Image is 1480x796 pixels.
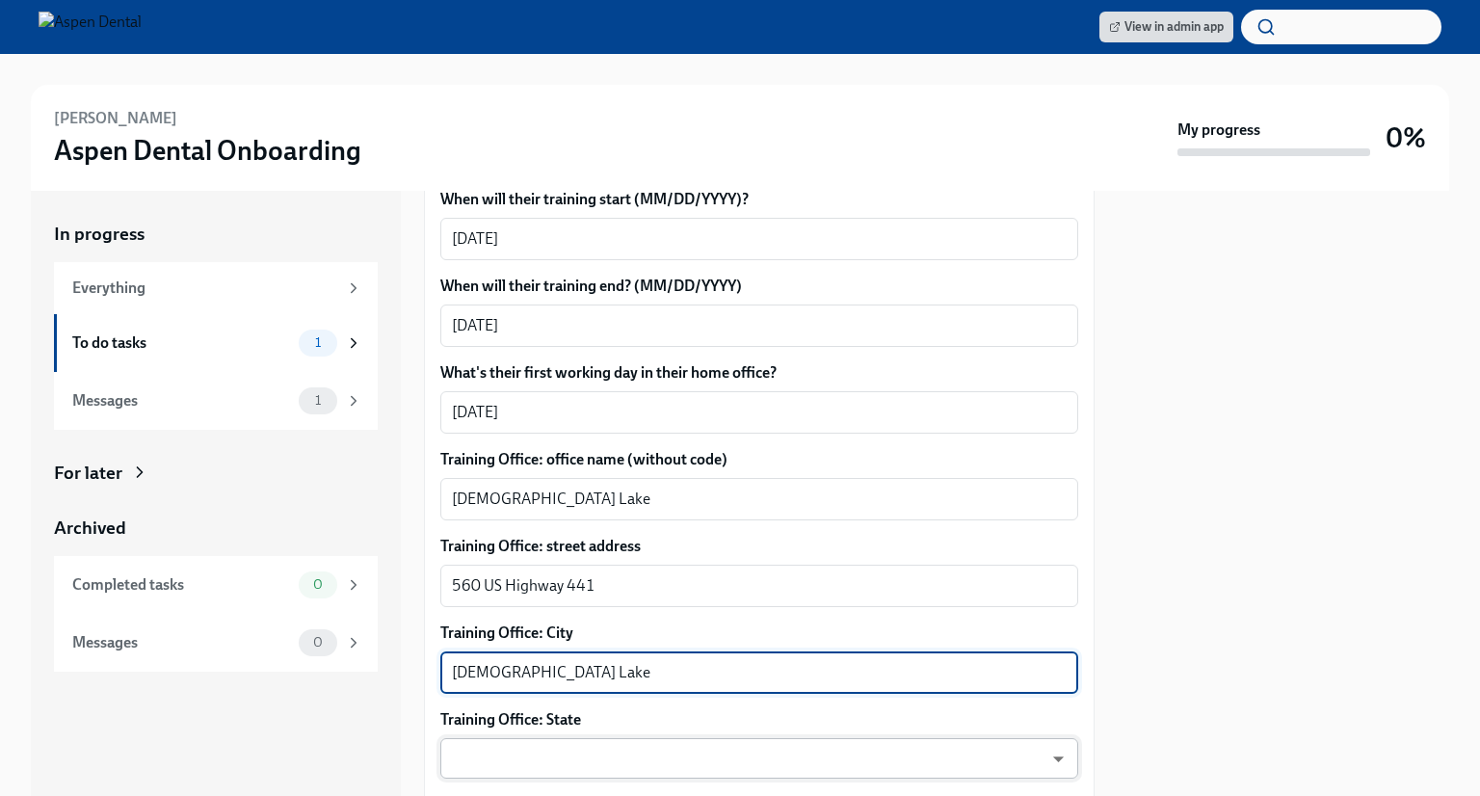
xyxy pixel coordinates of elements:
span: 0 [302,577,334,592]
label: Training Office: City [440,623,1078,644]
textarea: [DATE] [452,314,1067,337]
label: When will their training end? (MM/DD/YYYY) [440,276,1078,297]
a: Completed tasks0 [54,556,378,614]
textarea: [DEMOGRAPHIC_DATA] Lake [452,488,1067,511]
div: Messages [72,390,291,411]
a: Everything [54,262,378,314]
div: Completed tasks [72,574,291,596]
strong: My progress [1177,119,1260,141]
label: When will their training start (MM/DD/YYYY)? [440,189,1078,210]
div: Messages [72,632,291,653]
span: 1 [304,393,332,408]
div: Everything [72,278,337,299]
span: 0 [302,635,334,650]
a: For later [54,461,378,486]
a: Messages0 [54,614,378,672]
label: What's their first working day in their home office? [440,362,1078,384]
label: Training Office: office name (without code) [440,449,1078,470]
textarea: [DATE] [452,227,1067,251]
div: To do tasks [72,332,291,354]
textarea: [DATE] [452,401,1067,424]
a: In progress [54,222,378,247]
div: For later [54,461,122,486]
a: Messages1 [54,372,378,430]
a: To do tasks1 [54,314,378,372]
span: 1 [304,335,332,350]
span: View in admin app [1109,17,1224,37]
a: Archived [54,516,378,541]
img: Aspen Dental [39,12,142,42]
h3: 0% [1386,120,1426,155]
label: Training Office: street address [440,536,1078,557]
h3: Aspen Dental Onboarding [54,133,361,168]
a: View in admin app [1099,12,1233,42]
label: Training Office: State [440,709,1078,730]
textarea: 560 US Highway 441 [452,574,1067,597]
div: ​ [440,738,1078,779]
textarea: [DEMOGRAPHIC_DATA] Lake [452,661,1067,684]
h6: [PERSON_NAME] [54,108,177,129]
